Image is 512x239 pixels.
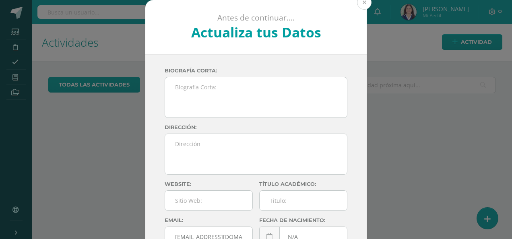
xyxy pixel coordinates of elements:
[259,181,347,187] label: Título académico:
[259,217,347,223] label: Fecha de nacimiento:
[165,217,253,223] label: Email:
[165,68,347,74] label: Biografía corta:
[165,191,252,210] input: Sitio Web:
[167,23,345,41] h2: Actualiza tus Datos
[260,191,347,210] input: Titulo:
[165,181,253,187] label: Website:
[165,124,347,130] label: Dirección:
[167,13,345,23] p: Antes de continuar....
